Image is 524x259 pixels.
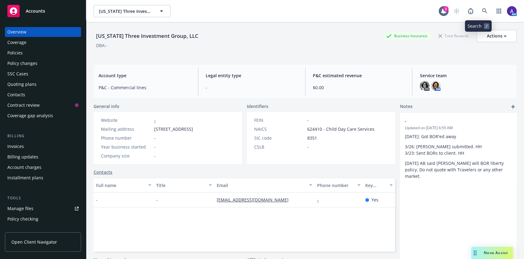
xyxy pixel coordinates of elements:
div: Manage exposures [7,225,46,234]
span: - [96,197,98,203]
div: Phone number [317,182,354,189]
div: Contacts [7,90,25,100]
span: Account type [99,72,191,79]
button: Full name [94,178,154,193]
p: [DATE] AB said [PERSON_NAME] will BOR liberty policy. Do not quote with Travelers or any other ma... [405,160,512,179]
div: Manage files [7,204,33,213]
a: - [317,197,324,203]
a: Account charges [5,162,81,172]
div: Coverage gap analysis [7,111,53,121]
a: Switch app [493,5,505,17]
div: DBA: - [96,42,107,49]
div: Policy changes [7,58,37,68]
div: [US_STATE] Three Investment Group, LLC [94,32,201,40]
span: Updated on [DATE] 6:55 AM [405,125,512,131]
div: Invoices [7,141,24,151]
span: Legal entity type [206,72,298,79]
button: Phone number [315,178,363,193]
span: 624410 - Child Day Care Services [307,126,375,132]
div: CSLB [254,144,305,150]
div: Title [156,182,205,189]
div: Total Rewards [435,32,472,40]
a: Quoting plans [5,79,81,89]
span: Notes [400,103,413,110]
span: - [307,117,309,123]
div: Drag to move [471,247,479,259]
div: Website [101,117,152,123]
a: Policy checking [5,214,81,224]
a: Manage files [5,204,81,213]
span: Yes [371,197,378,203]
div: Mailing address [101,126,152,132]
a: - [154,117,156,123]
button: Key contact [363,178,395,193]
div: SIC code [254,135,305,141]
span: Nova Assist [484,250,508,255]
button: Email [214,178,315,193]
a: Billing updates [5,152,81,162]
span: Service team [420,72,512,79]
a: Policy changes [5,58,81,68]
div: Overview [7,27,26,37]
span: - [154,144,156,150]
span: P&C estimated revenue [313,72,405,79]
button: Title [154,178,214,193]
span: Identifiers [247,103,268,110]
div: Email [217,182,305,189]
img: photo [420,81,429,91]
span: - [206,84,298,91]
span: Accounts [26,9,45,14]
div: -Updated on [DATE] 6:55 AM[DATE]: Got BOR'ed away3/26: [PERSON_NAME] submitted. HH 3/23: Sent BOR... [400,113,517,184]
div: Coverage [7,38,26,47]
div: Installment plans [7,173,43,183]
button: Actions [477,30,517,42]
a: Start snowing [450,5,463,17]
div: Account charges [7,162,41,172]
span: - [156,197,158,203]
div: Year business started [101,144,152,150]
a: Invoices [5,141,81,151]
div: Actions [487,30,507,42]
div: Billing updates [7,152,38,162]
div: Business Insurance [383,32,430,40]
div: FEIN [254,117,305,123]
span: - [405,118,496,124]
a: Installment plans [5,173,81,183]
span: P&C - Commercial lines [99,84,191,91]
span: Open Client Navigator [11,239,57,245]
a: Overview [5,27,81,37]
a: SSC Cases [5,69,81,79]
div: 3 [443,6,448,12]
div: Billing [5,133,81,139]
a: Contract review [5,100,81,110]
div: Tools [5,195,81,201]
span: - [154,135,156,141]
a: Report a Bug [464,5,477,17]
button: [US_STATE] Three Investment Group, LLC [94,5,170,17]
div: Company size [101,153,152,159]
span: - [307,144,309,150]
a: Policies [5,48,81,58]
a: add [509,103,517,110]
img: photo [507,6,517,16]
button: Nova Assist [471,247,513,259]
a: Manage exposures [5,225,81,234]
div: Policy checking [7,214,38,224]
a: Contacts [94,169,112,175]
span: $0.00 [313,84,405,91]
div: Key contact [365,182,386,189]
span: 8351 [307,135,317,141]
span: [US_STATE] Three Investment Group, LLC [99,8,152,14]
a: Accounts [5,2,81,20]
span: - [154,153,156,159]
div: Phone number [101,135,152,141]
span: [STREET_ADDRESS] [154,126,193,132]
span: General info [94,103,119,110]
div: SSC Cases [7,69,28,79]
a: [EMAIL_ADDRESS][DOMAIN_NAME] [217,197,293,203]
div: NAICS [254,126,305,132]
div: Policies [7,48,23,58]
a: Coverage [5,38,81,47]
a: Coverage gap analysis [5,111,81,121]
